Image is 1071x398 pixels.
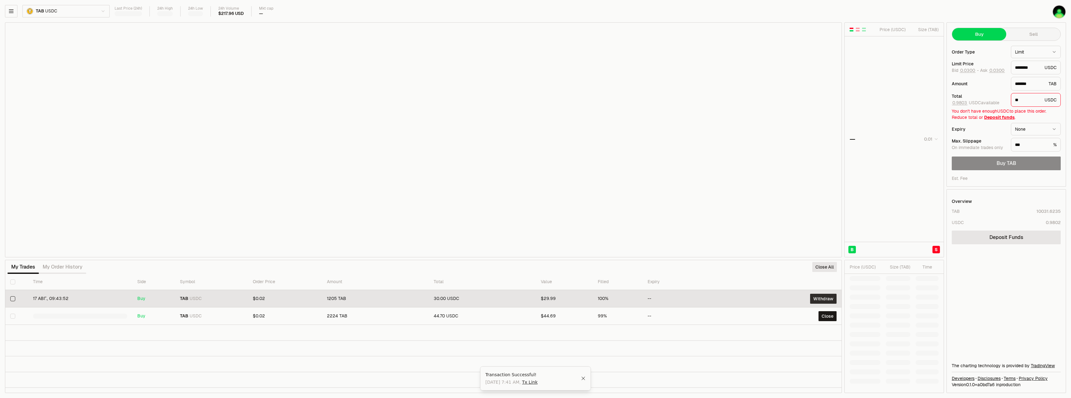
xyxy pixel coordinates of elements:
[1011,61,1061,74] div: USDC
[190,313,202,319] span: USDC
[327,296,424,302] div: 1205 TAB
[952,145,1006,151] div: On immediate trades only
[952,231,1061,244] a: Deposit Funds
[952,68,979,73] span: Bid -
[849,27,854,32] button: Show Buy and Sell Orders
[248,274,322,290] th: Order Price
[7,261,39,273] button: My Trades
[253,313,265,319] span: $0.02
[429,274,535,290] th: Total
[115,6,142,11] div: Last Price (24h)
[190,296,202,302] span: USDC
[952,198,972,204] div: Overview
[1052,5,1066,19] img: Stake
[598,313,638,319] div: 99%
[175,274,248,290] th: Symbol
[218,6,244,11] div: 24h Volume
[218,11,244,16] div: $217.96 USD
[593,274,643,290] th: Filled
[977,382,995,387] span: a0bd7a6211c143fcf5f7593b7403674c29460a2e
[322,274,429,290] th: Amount
[28,274,132,290] th: Time
[952,139,1006,143] div: Max. Slippage
[984,115,1015,120] a: Deposit funds
[855,27,860,32] button: Show Sell Orders Only
[434,313,531,319] div: 44.70 USDC
[1011,123,1061,135] button: None
[10,296,15,301] button: Select row
[851,246,854,253] span: B
[960,68,976,73] button: 0.0300
[541,313,588,319] div: $44.69
[911,26,939,33] div: Size ( TAB )
[36,8,44,14] span: TAB
[922,135,939,143] button: 0.01
[952,50,1006,54] div: Order Type
[886,264,910,270] div: Size ( TAB )
[861,27,866,32] button: Show Buy Orders Only
[952,363,1061,369] div: The charting technology is provided by
[522,379,538,385] a: Tx Link
[33,296,68,301] time: 17 авг., 09:43:52
[26,8,33,15] img: TAB.png
[1006,28,1060,40] button: Sell
[1011,46,1061,58] button: Limit
[259,11,263,16] div: —
[935,246,938,253] span: S
[989,68,1005,73] button: 0.0300
[45,8,57,14] span: USDC
[180,313,188,319] span: TAB
[259,6,273,11] div: Mkt cap
[1036,208,1061,214] div: 10031.6235
[1046,219,1061,226] div: 0.9802
[810,294,837,304] button: Withdraw
[978,375,1001,382] a: Disclosures
[536,274,593,290] th: Value
[952,100,999,105] span: USDC available
[485,379,538,385] span: [DATE] 7:41 AM ,
[952,108,1061,120] div: You don't have enough USDC to place this order. Reduce total or .
[1019,375,1048,382] a: Privacy Policy
[157,6,173,11] div: 24h High
[1011,77,1061,91] div: TAB
[137,296,170,302] div: Buy
[952,100,968,105] button: 0.9803
[952,94,1006,98] div: Total
[643,274,739,290] th: Expiry
[1031,363,1055,368] a: TradingView
[952,82,1006,86] div: Amount
[952,208,960,214] div: TAB
[598,296,638,302] div: 100%
[812,262,837,272] button: Close All
[980,68,1005,73] span: Ask
[581,376,586,381] button: Close
[850,135,855,143] div: —
[188,6,203,11] div: 24h Low
[1004,375,1016,382] a: Terms
[819,311,837,321] button: Close
[850,264,880,270] div: Price ( USDC )
[952,219,964,226] div: USDC
[327,313,424,319] div: 2224 TAB
[952,175,968,181] div: Est. Fee
[952,127,1006,131] div: Expiry
[878,26,906,33] div: Price ( USDC )
[132,274,175,290] th: Side
[952,28,1006,40] button: Buy
[541,296,588,302] div: $29.99
[1011,93,1061,107] div: USDC
[180,296,188,302] span: TAB
[434,296,531,302] div: 30.00 USDC
[253,296,265,301] span: $0.02
[10,314,15,319] button: Select row
[952,382,1061,388] div: Version 0.1.0 + in production
[952,375,974,382] a: Developers
[39,261,86,273] button: My Order History
[643,307,739,325] td: --
[137,313,170,319] div: Buy
[5,23,842,257] iframe: Financial Chart
[485,372,581,378] div: Transaction Successful!
[10,279,15,284] button: Select all
[952,62,1006,66] div: Limit Price
[1011,138,1061,152] div: %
